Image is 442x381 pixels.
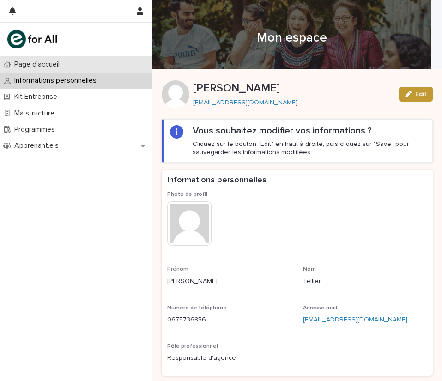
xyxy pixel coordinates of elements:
span: Adresse mail [303,305,337,311]
p: 0675736856 [167,315,292,325]
span: Nom [303,266,316,272]
p: Ma structure [11,109,62,118]
span: Numéro de téléphone [167,305,227,311]
p: [PERSON_NAME] [167,277,292,286]
a: [EMAIL_ADDRESS][DOMAIN_NAME] [303,316,407,323]
p: Apprenant.e.s [11,141,66,150]
a: [EMAIL_ADDRESS][DOMAIN_NAME] [193,99,297,106]
p: Page d'accueil [11,60,67,69]
span: Rôle professionnel [167,344,218,349]
img: mHINNnv7SNCQZijbaqql [7,30,57,48]
p: Cliquez sur le bouton "Edit" en haut à droite, puis cliquez sur "Save" pour sauvegarder les infor... [193,140,427,157]
span: Edit [415,91,427,97]
h2: Vous souhaitez modifier vos informations ? [193,125,372,136]
p: Tellier [303,277,428,286]
p: Responsable d'agence [167,353,427,363]
span: Photo de profil [167,192,207,197]
h1: Mon espace [162,30,422,46]
button: Edit [399,87,433,102]
h2: Informations personnelles [167,175,266,186]
span: Prénom [167,266,188,272]
p: Programmes [11,125,62,134]
p: Kit Entreprise [11,92,65,101]
p: [PERSON_NAME] [193,82,392,95]
p: Informations personnelles [11,76,104,85]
